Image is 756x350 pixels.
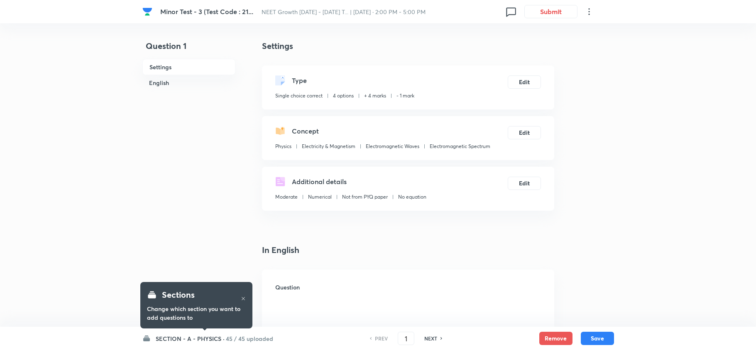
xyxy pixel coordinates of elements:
p: Electromagnetic Waves [366,143,419,150]
button: Save [581,332,614,345]
p: Not from PYQ paper [342,193,388,201]
a: Company Logo [142,7,154,17]
p: - 1 mark [396,92,414,100]
h4: In English [262,244,554,256]
button: Edit [508,177,541,190]
span: NEET Growth [DATE] - [DATE] T... | [DATE] · 2:00 PM - 5:00 PM [262,8,426,16]
p: Numerical [308,193,332,201]
h6: SECTION - A - PHYSICS · [156,334,225,343]
p: 4 options [333,92,354,100]
img: Company Logo [142,7,152,17]
h6: Change which section you want to add questions to [147,304,246,322]
button: Edit [508,75,541,89]
img: questionConcept.svg [275,126,285,136]
img: questionType.svg [275,75,285,85]
button: Edit [508,126,541,139]
p: Physics [275,143,291,150]
p: + 4 marks [364,92,386,100]
h4: Settings [262,40,554,52]
h5: Additional details [292,177,347,187]
p: Single choice correct [275,92,323,100]
h4: Sections [162,289,195,301]
h6: PREV [375,335,388,342]
h5: Concept [292,126,319,136]
h5: Type [292,75,307,85]
p: Moderate [275,193,298,201]
img: questionDetails.svg [275,177,285,187]
p: No equation [398,193,426,201]
h6: Question [275,283,541,292]
p: Electromagnetic Spectrum [430,143,490,150]
h6: Settings [142,59,235,75]
button: Remove [539,332,573,345]
h6: 45 / 45 uploaded [226,334,273,343]
button: Submit [524,5,577,18]
h6: English [142,75,235,90]
span: Minor Test - 3 (Test Code : 21... [160,7,253,16]
p: Electricity & Magnetism [302,143,355,150]
h6: NEXT [424,335,437,342]
h4: Question 1 [142,40,235,59]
